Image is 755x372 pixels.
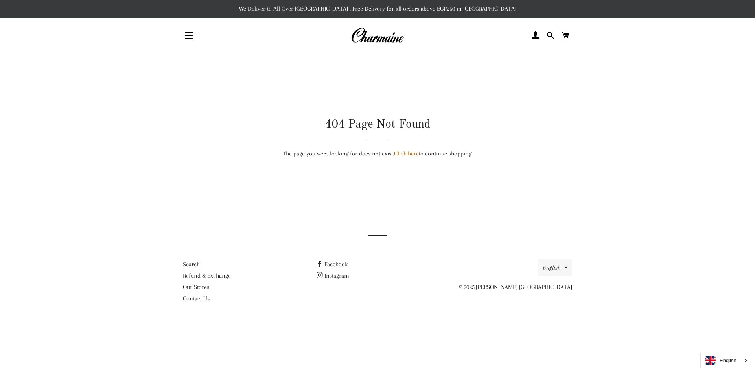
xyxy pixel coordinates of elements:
h1: 404 Page Not Found [183,116,572,133]
img: Charmaine Egypt [351,27,404,44]
a: Refund & Exchange [183,272,231,279]
a: English [705,356,747,365]
a: Click here [394,150,419,157]
a: [PERSON_NAME] [GEOGRAPHIC_DATA] [476,283,572,291]
a: Our Stores [183,283,209,291]
i: English [720,358,737,363]
a: Facebook [317,261,348,268]
a: Search [183,261,200,268]
p: The page you were looking for does not exist. to continue shopping. [183,149,572,159]
a: Instagram [317,272,349,279]
button: English [538,259,572,276]
a: Contact Us [183,295,210,302]
p: © 2025, [450,282,572,292]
